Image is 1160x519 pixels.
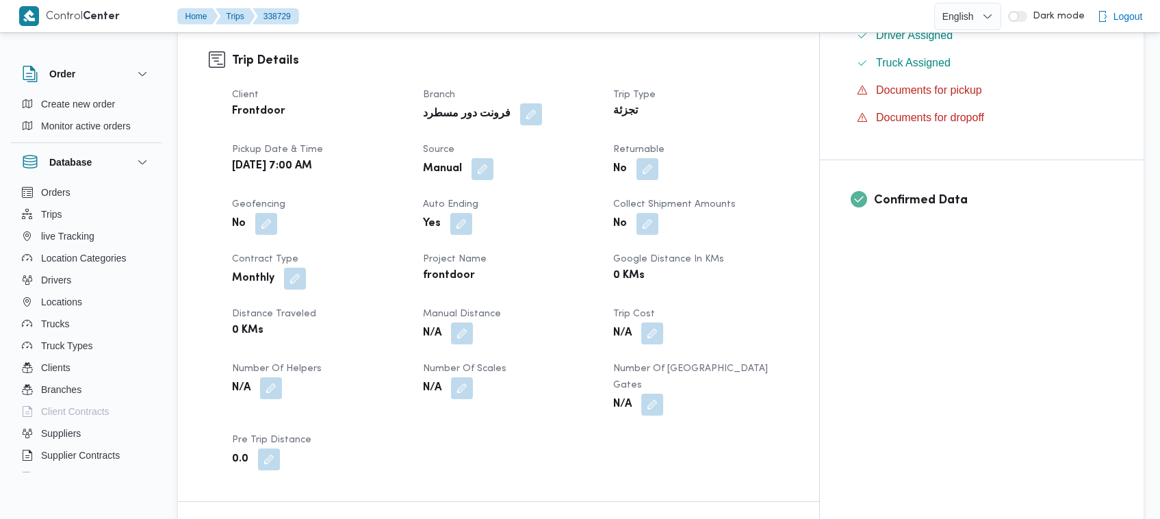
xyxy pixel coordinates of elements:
[16,181,156,203] button: Orders
[851,107,1113,129] button: Documents for dropoff
[423,161,462,177] b: Manual
[16,422,156,444] button: Suppliers
[41,96,115,112] span: Create new order
[16,357,156,379] button: Clients
[423,145,454,154] span: Source
[232,309,316,318] span: Distance Traveled
[177,8,218,25] button: Home
[613,255,724,264] span: Google distance in KMs
[216,8,255,25] button: Trips
[423,325,441,342] b: N/A
[232,322,263,339] b: 0 KMs
[232,270,274,287] b: Monthly
[41,338,92,354] span: Truck Types
[41,447,120,464] span: Supplier Contracts
[41,403,109,420] span: Client Contracts
[11,93,162,142] div: Order
[232,103,285,120] b: Frontdoor
[1027,11,1085,22] span: Dark mode
[613,200,736,209] span: Collect Shipment Amounts
[851,25,1113,47] button: Driver Assigned
[876,27,953,44] span: Driver Assigned
[851,79,1113,101] button: Documents for pickup
[613,364,768,390] span: Number of [GEOGRAPHIC_DATA] Gates
[41,359,70,376] span: Clients
[876,112,984,123] span: Documents for dropoff
[613,325,632,342] b: N/A
[613,216,627,232] b: No
[232,200,285,209] span: Geofencing
[16,93,156,115] button: Create new order
[41,184,70,201] span: Orders
[876,82,982,99] span: Documents for pickup
[232,451,248,468] b: 0.0
[41,206,62,223] span: Trips
[41,118,131,134] span: Monitor active orders
[232,255,298,264] span: Contract Type
[16,247,156,269] button: Location Categories
[16,225,156,247] button: live Tracking
[232,51,788,70] h3: Trip Details
[876,84,982,96] span: Documents for pickup
[876,57,951,68] span: Truck Assigned
[874,191,1113,210] h3: Confirmed Data
[423,380,441,396] b: N/A
[423,309,501,318] span: Manual Distance
[16,379,156,401] button: Branches
[423,268,475,284] b: frontdoor
[16,313,156,335] button: Trucks
[232,380,250,396] b: N/A
[83,12,120,22] b: Center
[49,154,92,170] h3: Database
[613,396,632,413] b: N/A
[423,216,441,232] b: Yes
[876,55,951,71] span: Truck Assigned
[16,466,156,488] button: Devices
[423,90,455,99] span: Branch
[16,203,156,225] button: Trips
[41,228,94,244] span: live Tracking
[613,309,655,318] span: Trip Cost
[41,381,81,398] span: Branches
[232,158,312,175] b: [DATE] 7:00 AM
[41,250,127,266] span: Location Categories
[22,66,151,82] button: Order
[613,268,645,284] b: 0 KMs
[851,52,1113,74] button: Truck Assigned
[41,294,82,310] span: Locations
[613,145,665,154] span: Returnable
[49,66,75,82] h3: Order
[232,216,246,232] b: No
[16,269,156,291] button: Drivers
[41,316,69,332] span: Trucks
[232,435,311,444] span: Pre Trip Distance
[423,106,511,123] b: فرونت دور مسطرد
[423,255,487,264] span: Project Name
[16,115,156,137] button: Monitor active orders
[41,425,81,442] span: Suppliers
[876,29,953,41] span: Driver Assigned
[22,154,151,170] button: Database
[16,444,156,466] button: Supplier Contracts
[1113,8,1143,25] span: Logout
[16,291,156,313] button: Locations
[41,272,71,288] span: Drivers
[876,110,984,126] span: Documents for dropoff
[11,181,162,478] div: Database
[16,401,156,422] button: Client Contracts
[1092,3,1148,30] button: Logout
[16,335,156,357] button: Truck Types
[613,161,627,177] b: No
[423,364,506,373] span: Number of Scales
[613,103,638,120] b: تجزئة
[232,90,259,99] span: Client
[41,469,75,485] span: Devices
[232,145,323,154] span: Pickup date & time
[253,8,299,25] button: 338729
[613,90,656,99] span: Trip Type
[19,6,39,26] img: X8yXhbKr1z7QwAAAABJRU5ErkJggg==
[232,364,322,373] span: Number of Helpers
[423,200,478,209] span: Auto Ending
